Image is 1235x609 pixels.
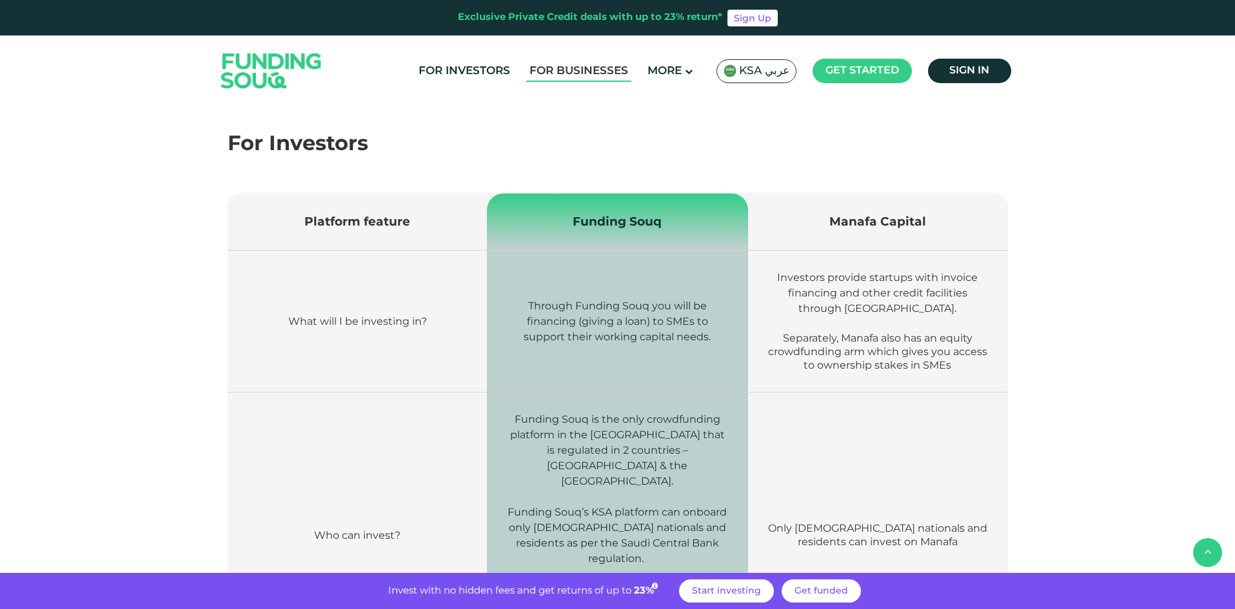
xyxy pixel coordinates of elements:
span: KSA عربي [739,64,789,79]
span: Through Funding Souq you will be financing (giving a loan) to SMEs to support their working capit... [524,300,711,343]
span: Investors provide startups with invoice financing and other credit facilities through [GEOGRAPHIC... [777,271,978,314]
a: Sign Up [727,10,778,26]
a: Get funded [782,579,861,603]
span: Invest with no hidden fees and get returns of up to [388,586,631,595]
a: Sign in [928,59,1011,83]
span: Platform feature [304,214,410,229]
i: 23% IRR (expected) ~ 15% Net yield (expected) [652,583,658,590]
span: Get funded [795,586,848,595]
span: Start investing [692,586,761,595]
span: Sign in [949,66,989,75]
div: Exclusive Private Credit deals with up to 23% return* [458,10,722,25]
span: 23% [634,586,660,595]
span: Only [DEMOGRAPHIC_DATA] nationals and residents can invest on Manafa [768,522,987,548]
span: Manafa Capital [829,214,926,229]
img: Logo [208,38,335,103]
span: Separately, Manafa also has an equity crowdfunding arm which gives you access to ownership stakes... [768,332,987,371]
button: back [1193,538,1222,567]
span: Funding Souq [573,214,662,229]
span: Funding Souq is the only crowdfunding platform in the [GEOGRAPHIC_DATA] that is regulated in 2 co... [510,413,725,487]
span: Get started [825,66,899,75]
span: What will I be investing in? [288,315,427,327]
img: SA Flag [724,64,736,77]
span: More [647,66,682,77]
span: Funding Souq’s KSA platform can onboard only [DEMOGRAPHIC_DATA] nationals and residents as per th... [508,506,727,565]
span: Who can invest? [314,529,400,541]
a: For Investors [415,61,513,82]
a: Start investing [679,579,774,603]
a: For Businesses [526,61,631,82]
div: For Investors [228,130,1008,160]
